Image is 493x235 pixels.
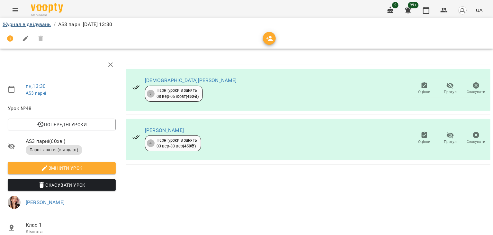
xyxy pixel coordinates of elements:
button: Змінити урок [8,162,116,174]
button: UA [473,4,485,16]
span: Змінити урок [13,164,111,172]
span: 2 [392,2,399,8]
a: пн , 13:30 [26,83,46,89]
button: Попередні уроки [8,119,116,130]
span: Скасувати [467,89,486,95]
span: Прогул [444,139,457,145]
button: Прогул [437,129,463,147]
div: 4 [147,139,155,147]
span: UA [476,7,483,14]
span: Скасувати [467,139,486,145]
span: Оцінки [418,89,430,95]
button: Скасувати Урок [8,179,116,191]
a: [PERSON_NAME] [26,199,65,205]
button: Оцінки [411,129,437,147]
b: ( 450 ₴ ) [183,144,196,148]
div: 3 [147,90,155,98]
button: Скасувати [463,80,489,98]
span: Урок №48 [8,105,116,112]
button: Menu [8,3,23,18]
span: AS3 парні ( 60 хв. ) [26,137,116,145]
nav: breadcrumb [3,21,490,28]
button: Прогул [437,80,463,98]
button: Оцінки [411,80,437,98]
span: Парні заняття (стандарт) [26,147,82,153]
a: Журнал відвідувань [3,21,51,27]
img: avatar_s.png [458,6,467,15]
span: Оцінки [418,139,430,145]
button: Скасувати [463,129,489,147]
img: 408334d7942e00963585fb6a373534d2.jpg [8,196,21,209]
div: Парні уроки 8 занять 03 вер - 30 вер [157,137,197,149]
span: Клас 1 [26,221,116,229]
span: For Business [31,13,63,17]
a: [PERSON_NAME] [145,127,184,133]
a: [DEMOGRAPHIC_DATA][PERSON_NAME] [145,77,237,83]
li: / [54,21,56,28]
p: Кімната [26,229,116,235]
b: ( 450 ₴ ) [186,94,199,99]
img: Voopty Logo [31,3,63,13]
span: Прогул [444,89,457,95]
span: 99+ [408,2,419,8]
span: Попередні уроки [13,121,111,128]
p: AS3 парні [DATE] 13:30 [58,21,112,28]
div: Парні уроки 8 занять 08 вер - 05 жовт [157,88,199,99]
span: Скасувати Урок [13,181,111,189]
a: AS3 парні [26,90,46,96]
